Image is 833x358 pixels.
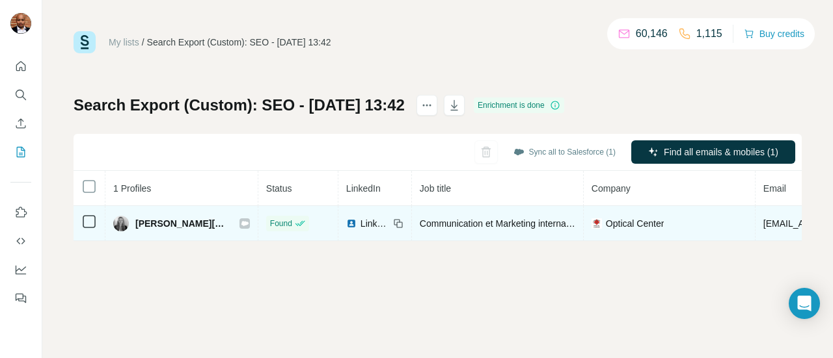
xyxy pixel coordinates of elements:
button: My lists [10,140,31,164]
button: Buy credits [744,25,804,43]
img: company-logo [592,218,602,229]
button: Sync all to Salesforce (1) [504,142,625,162]
button: Enrich CSV [10,112,31,135]
img: Surfe Logo [74,31,96,53]
h1: Search Export (Custom): SEO - [DATE] 13:42 [74,95,405,116]
a: My lists [109,37,139,47]
span: Find all emails & mobiles (1) [664,146,778,159]
button: Search [10,83,31,107]
span: LinkedIn [346,183,381,194]
button: Dashboard [10,258,31,281]
button: Find all emails & mobiles (1) [631,140,795,164]
span: 1 Profiles [113,183,151,194]
span: LinkedIn [361,217,389,230]
span: Job title [420,183,451,194]
button: actions [416,95,437,116]
span: Email [763,183,786,194]
span: Found [270,218,292,229]
img: LinkedIn logo [346,218,357,229]
div: Open Intercom Messenger [789,288,820,319]
span: Communication et Marketing international [420,218,588,229]
div: Enrichment is done [474,97,564,113]
button: Use Surfe API [10,229,31,253]
p: 60,146 [636,26,668,42]
img: Avatar [113,216,129,231]
button: Quick start [10,55,31,78]
button: Use Surfe on LinkedIn [10,201,31,224]
img: Avatar [10,13,31,34]
div: Search Export (Custom): SEO - [DATE] 13:42 [147,36,331,49]
span: [PERSON_NAME][DATE] [135,217,226,230]
span: Optical Center [606,217,664,230]
button: Feedback [10,287,31,310]
span: Company [592,183,631,194]
li: / [142,36,144,49]
span: Status [266,183,292,194]
p: 1,115 [696,26,722,42]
